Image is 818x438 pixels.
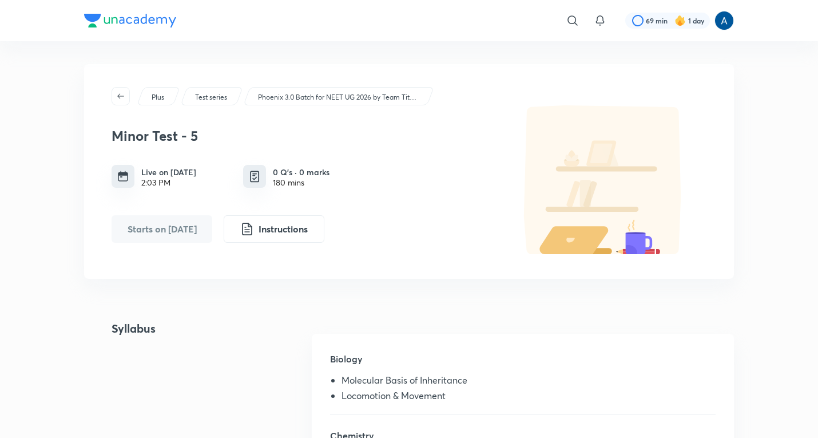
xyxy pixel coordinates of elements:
h6: 0 Q’s · 0 marks [273,166,329,178]
h3: Minor Test - 5 [112,128,495,144]
img: default [501,105,706,254]
li: Molecular Basis of Inheritance [342,375,716,390]
div: 180 mins [273,178,329,187]
a: Phoenix 3.0 Batch for NEET UG 2026 by Team Titans [256,92,420,102]
img: Anees Ahmed [714,11,734,30]
li: Locomotion & Movement [342,390,716,405]
p: Test series [195,92,227,102]
img: instruction [240,222,254,236]
img: streak [674,15,686,26]
a: Test series [193,92,229,102]
button: Starts on Oct 5 [112,215,212,243]
p: Plus [152,92,164,102]
img: timing [117,171,129,182]
p: Phoenix 3.0 Batch for NEET UG 2026 by Team Titans [258,92,418,102]
h6: Live on [DATE] [141,166,196,178]
img: quiz info [248,169,262,184]
button: Instructions [224,215,324,243]
h5: Biology [330,352,716,375]
a: Plus [150,92,166,102]
img: Company Logo [84,14,176,27]
div: 2:03 PM [141,178,196,187]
